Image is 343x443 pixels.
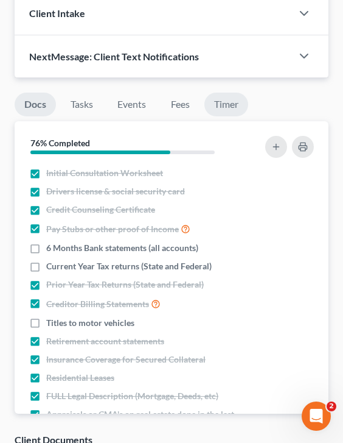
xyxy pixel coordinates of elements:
[302,402,331,431] iframe: Intercom live chat
[46,278,204,291] span: Prior Year Tax Returns (State and Federal)
[327,402,336,411] span: 2
[46,298,149,310] span: Creditor Billing Statements
[29,7,85,19] span: Client Intake
[29,51,199,62] span: NextMessage: Client Text Notifications
[46,317,134,329] span: Titles to motor vehicles
[46,408,240,433] span: Appraisals or CMA's on real estate done in the last 3 years OR required by attorney
[46,335,164,347] span: Retirement account statements
[30,138,90,148] strong: 76% Completed
[108,93,156,116] a: Events
[46,185,185,197] span: Drivers license & social security card
[46,204,155,216] span: Credit Counseling Certificate
[204,93,248,116] a: Timer
[46,353,206,366] span: Insurance Coverage for Secured Collateral
[161,93,199,116] a: Fees
[46,390,218,402] span: FULL Legal Description (Mortgage, Deeds, etc)
[46,260,212,272] span: Current Year Tax returns (State and Federal)
[61,93,103,116] a: Tasks
[46,223,179,235] span: Pay Stubs or other proof of Income
[46,372,114,384] span: Residential Leases
[46,242,198,254] span: 6 Months Bank statements (all accounts)
[46,167,163,179] span: Initial Consultation Worksheet
[15,93,56,116] a: Docs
